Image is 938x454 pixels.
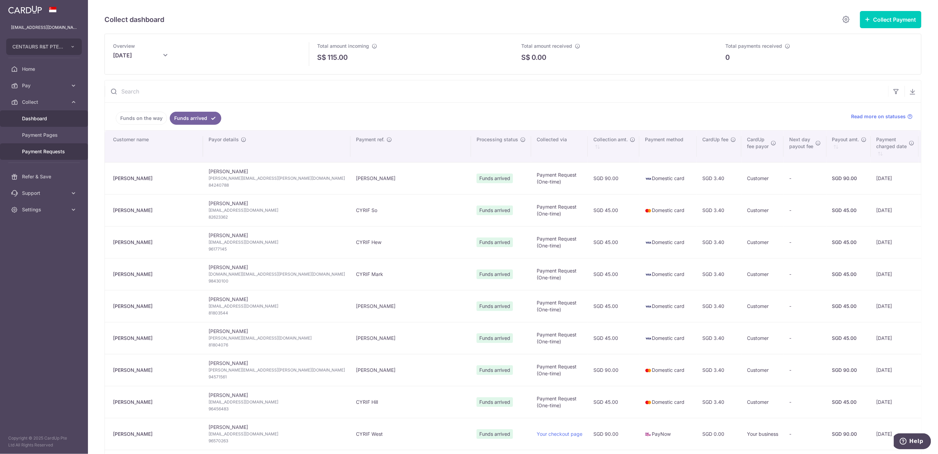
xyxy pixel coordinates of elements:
[784,194,827,226] td: -
[22,82,67,89] span: Pay
[531,226,588,258] td: Payment Request (One-time)
[477,333,513,343] span: Funds arrived
[832,271,866,278] div: SGD 45.00
[639,386,697,418] td: Domestic card
[784,354,827,386] td: -
[203,131,350,162] th: Payor details
[741,162,784,194] td: Customer
[113,43,135,49] span: Overview
[832,175,866,182] div: SGD 90.00
[317,52,326,63] span: S$
[531,354,588,386] td: Payment Request (One-time)
[113,335,198,342] div: [PERSON_NAME]
[356,136,384,143] span: Payment ref.
[22,99,67,106] span: Collect
[832,207,866,214] div: SGD 45.00
[588,418,639,450] td: SGD 90.00
[871,322,919,354] td: [DATE]
[593,136,628,143] span: Collection amt.
[697,290,741,322] td: SGD 3.40
[645,335,652,342] img: visa-sm-192604c4577d2d35970c8ed26b86981c2741ebd56154ab54ad91a526f0f24972.png
[532,52,546,63] p: 0.00
[645,303,652,310] img: visa-sm-192604c4577d2d35970c8ed26b86981c2741ebd56154ab54ad91a526f0f24972.png
[697,258,741,290] td: SGD 3.40
[645,239,652,246] img: visa-sm-192604c4577d2d35970c8ed26b86981c2741ebd56154ab54ad91a526f0f24972.png
[209,303,345,310] span: [EMAIL_ADDRESS][DOMAIN_NAME]
[639,226,697,258] td: Domestic card
[871,162,919,194] td: [DATE]
[327,52,348,63] p: 115.00
[6,38,82,55] button: CENTAURS R&T PTE. LTD.
[113,175,198,182] div: [PERSON_NAME]
[113,271,198,278] div: [PERSON_NAME]
[784,290,827,322] td: -
[832,335,866,342] div: SGD 45.00
[784,386,827,418] td: -
[832,303,866,310] div: SGD 45.00
[871,386,919,418] td: [DATE]
[203,354,350,386] td: [PERSON_NAME]
[209,399,345,406] span: [EMAIL_ADDRESS][DOMAIN_NAME]
[784,162,827,194] td: -
[639,194,697,226] td: Domestic card
[22,115,67,122] span: Dashboard
[645,175,652,182] img: visa-sm-192604c4577d2d35970c8ed26b86981c2741ebd56154ab54ad91a526f0f24972.png
[851,113,913,120] a: Read more on statuses
[209,246,345,253] span: 96177145
[350,418,471,450] td: CYRIF West
[531,258,588,290] td: Payment Request (One-time)
[477,429,513,439] span: Funds arrived
[697,322,741,354] td: SGD 3.40
[639,258,697,290] td: Domestic card
[350,322,471,354] td: [PERSON_NAME]
[645,431,652,438] img: paynow-md-4fe65508ce96feda548756c5ee0e473c78d4820b8ea51387c6e4ad89e58a5e61.png
[747,136,769,150] span: CardUp fee payor
[639,354,697,386] td: Domestic card
[697,131,741,162] th: CardUp fee
[209,342,345,348] span: 81804076
[832,367,866,374] div: SGD 90.00
[871,418,919,450] td: [DATE]
[741,258,784,290] td: Customer
[113,399,198,406] div: [PERSON_NAME]
[15,5,30,11] span: Help
[8,5,42,14] img: CardUp
[203,418,350,450] td: [PERSON_NAME]
[22,206,67,213] span: Settings
[209,278,345,285] span: 98430100
[477,269,513,279] span: Funds arrived
[12,43,63,50] span: CENTAURS R&T PTE. LTD.
[588,258,639,290] td: SGD 45.00
[588,162,639,194] td: SGD 90.00
[209,431,345,438] span: [EMAIL_ADDRESS][DOMAIN_NAME]
[741,290,784,322] td: Customer
[350,386,471,418] td: CYRIF Hill
[209,367,345,374] span: [PERSON_NAME][EMAIL_ADDRESS][PERSON_NAME][DOMAIN_NAME]
[113,207,198,214] div: [PERSON_NAME]
[588,290,639,322] td: SGD 45.00
[477,397,513,407] span: Funds arrived
[113,303,198,310] div: [PERSON_NAME]
[639,162,697,194] td: Domestic card
[203,258,350,290] td: [PERSON_NAME]
[789,136,814,150] span: Next day payout fee
[588,386,639,418] td: SGD 45.00
[22,173,67,180] span: Refer & Save
[588,354,639,386] td: SGD 90.00
[209,406,345,412] span: 96456483
[209,136,239,143] span: Payor details
[741,322,784,354] td: Customer
[741,131,784,162] th: CardUpfee payor
[209,271,345,278] span: [DOMAIN_NAME][EMAIL_ADDRESS][PERSON_NAME][DOMAIN_NAME]
[531,194,588,226] td: Payment Request (One-time)
[871,226,919,258] td: [DATE]
[860,11,922,28] button: Collect Payment
[350,290,471,322] td: [PERSON_NAME]
[871,258,919,290] td: [DATE]
[203,162,350,194] td: [PERSON_NAME]
[477,237,513,247] span: Funds arrived
[350,194,471,226] td: CYRIF So
[22,148,67,155] span: Payment Requests
[832,136,859,143] span: Payout amt.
